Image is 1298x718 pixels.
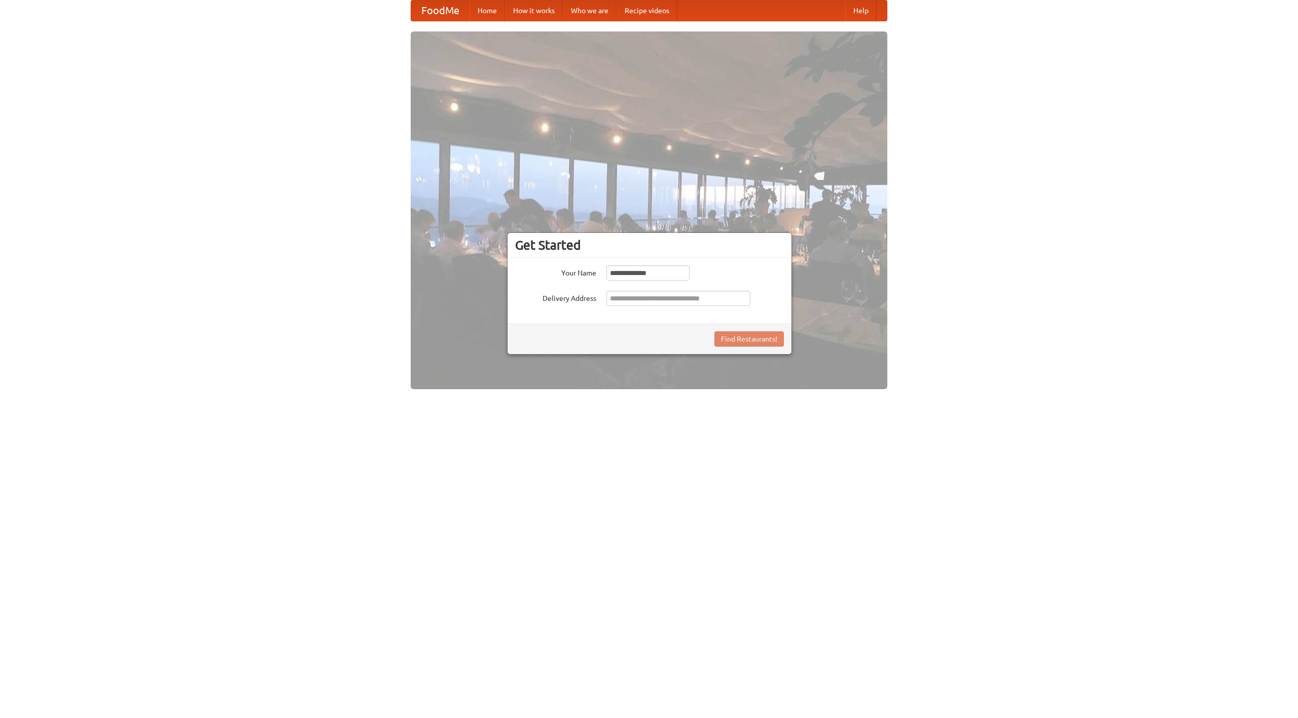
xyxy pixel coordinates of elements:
a: How it works [505,1,563,21]
a: Recipe videos [617,1,677,21]
label: Your Name [515,265,596,278]
a: Home [470,1,505,21]
a: FoodMe [411,1,470,21]
a: Help [845,1,877,21]
a: Who we are [563,1,617,21]
label: Delivery Address [515,291,596,303]
button: Find Restaurants! [714,331,784,347]
h3: Get Started [515,237,784,253]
